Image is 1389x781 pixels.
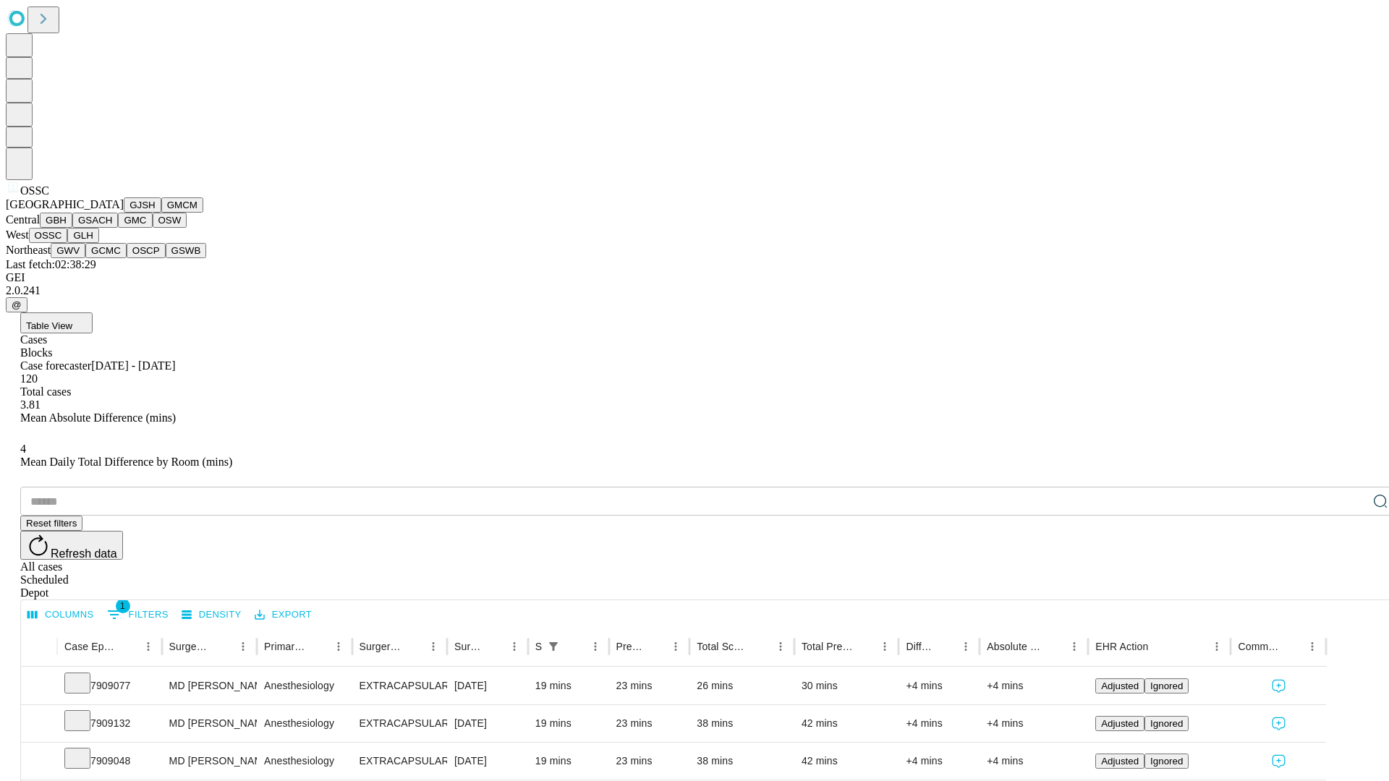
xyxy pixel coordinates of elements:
div: Difference [906,641,934,652]
div: 42 mins [802,743,892,780]
button: Ignored [1144,678,1189,693]
span: 3.81 [20,398,41,411]
button: Menu [233,636,253,657]
button: Menu [1302,636,1322,657]
div: 30 mins [802,667,892,704]
div: GEI [6,271,1383,284]
button: Refresh data [20,531,123,560]
div: EXTRACAPSULAR CATARACT REMOVAL WITH [MEDICAL_DATA] [360,743,440,780]
div: EXTRACAPSULAR CATARACT REMOVAL WITH [MEDICAL_DATA] [360,667,440,704]
button: Expand [28,712,50,737]
span: @ [12,299,22,310]
div: 7909077 [64,667,155,704]
button: Ignored [1144,716,1189,731]
div: Anesthesiology [264,743,344,780]
div: 1 active filter [543,636,564,657]
button: Show filters [543,636,564,657]
button: Sort [750,636,770,657]
button: Sort [403,636,423,657]
button: GCMC [85,243,127,258]
div: Anesthesiology [264,705,344,742]
div: Surgery Date [454,641,483,652]
button: Sort [213,636,233,657]
button: Adjusted [1095,716,1144,731]
div: 26 mins [697,667,787,704]
button: Adjusted [1095,754,1144,769]
div: 2.0.241 [6,284,1383,297]
button: Menu [875,636,895,657]
button: Expand [28,749,50,774]
span: 4 [20,443,26,455]
span: Refresh data [51,547,117,560]
button: Menu [1207,636,1227,657]
span: OSSC [20,184,49,197]
div: Case Epic Id [64,641,116,652]
span: Table View [26,320,72,331]
button: Sort [308,636,328,657]
button: Menu [504,636,524,657]
button: GMCM [161,197,203,213]
span: Case forecaster [20,359,91,372]
div: Scheduled In Room Duration [535,641,542,652]
div: 23 mins [616,743,683,780]
div: +4 mins [906,667,972,704]
span: Adjusted [1101,756,1139,767]
button: Adjusted [1095,678,1144,693]
button: GJSH [124,197,161,213]
div: MD [PERSON_NAME] [PERSON_NAME] Md [169,705,250,742]
button: Sort [484,636,504,657]
div: 23 mins [616,667,683,704]
button: Density [178,604,245,626]
div: 7909132 [64,705,155,742]
div: 19 mins [535,743,602,780]
button: GBH [40,213,72,228]
div: [DATE] [454,705,521,742]
span: Adjusted [1101,680,1139,691]
span: Adjusted [1101,718,1139,729]
div: [DATE] [454,743,521,780]
button: Ignored [1144,754,1189,769]
div: +4 mins [987,743,1081,780]
button: Sort [935,636,956,657]
button: GSACH [72,213,118,228]
button: GLH [67,228,98,243]
button: Menu [770,636,791,657]
button: Menu [328,636,349,657]
div: Primary Service [264,641,306,652]
button: GSWB [166,243,207,258]
button: @ [6,297,27,312]
div: +4 mins [906,705,972,742]
button: Table View [20,312,93,333]
button: OSCP [127,243,166,258]
div: 38 mins [697,705,787,742]
span: Mean Daily Total Difference by Room (mins) [20,456,232,468]
span: 120 [20,372,38,385]
div: Comments [1238,641,1280,652]
div: EXTRACAPSULAR CATARACT REMOVAL WITH [MEDICAL_DATA] [360,705,440,742]
span: [DATE] - [DATE] [91,359,175,372]
span: Northeast [6,244,51,256]
div: Surgery Name [360,641,402,652]
div: Absolute Difference [987,641,1042,652]
button: Menu [585,636,606,657]
div: 19 mins [535,667,602,704]
span: Mean Absolute Difference (mins) [20,411,176,424]
button: Sort [565,636,585,657]
span: Total cases [20,385,71,398]
button: Menu [423,636,443,657]
span: Ignored [1150,718,1183,729]
button: Sort [645,636,666,657]
div: 19 mins [535,705,602,742]
button: Export [251,604,315,626]
div: Predicted In Room Duration [616,641,645,652]
div: Surgeon Name [169,641,211,652]
span: Ignored [1150,756,1183,767]
div: Anesthesiology [264,667,344,704]
span: Last fetch: 02:38:29 [6,258,96,270]
button: Menu [138,636,158,657]
button: Show filters [103,603,172,626]
div: Total Scheduled Duration [697,641,749,652]
button: Sort [854,636,875,657]
button: Sort [1044,636,1064,657]
div: MD [PERSON_NAME] [PERSON_NAME] Md [169,667,250,704]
